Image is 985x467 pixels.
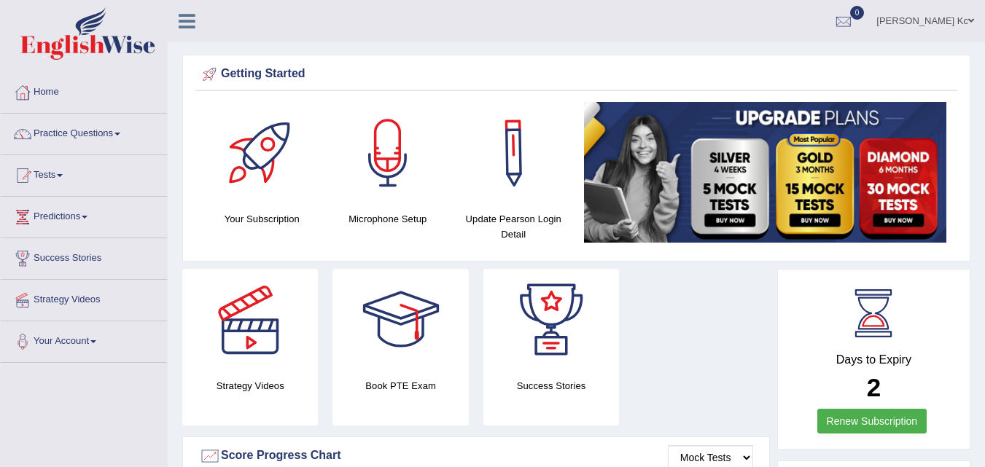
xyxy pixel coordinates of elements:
h4: Your Subscription [206,211,318,227]
div: Score Progress Chart [199,445,753,467]
div: Getting Started [199,63,954,85]
h4: Strategy Videos [182,378,318,393]
h4: Microphone Setup [332,211,444,227]
a: Your Account [1,321,167,358]
h4: Success Stories [483,378,619,393]
a: Strategy Videos [1,280,167,316]
img: small5.jpg [584,102,947,243]
a: Renew Subscription [817,409,927,433]
h4: Days to Expiry [794,353,954,366]
a: Home [1,72,167,109]
b: 2 [867,373,881,401]
h4: Book PTE Exam [332,378,468,393]
a: Tests [1,155,167,192]
a: Practice Questions [1,114,167,150]
a: Success Stories [1,238,167,275]
h4: Update Pearson Login Detail [458,211,569,242]
a: Predictions [1,197,167,233]
span: 0 [850,6,865,20]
